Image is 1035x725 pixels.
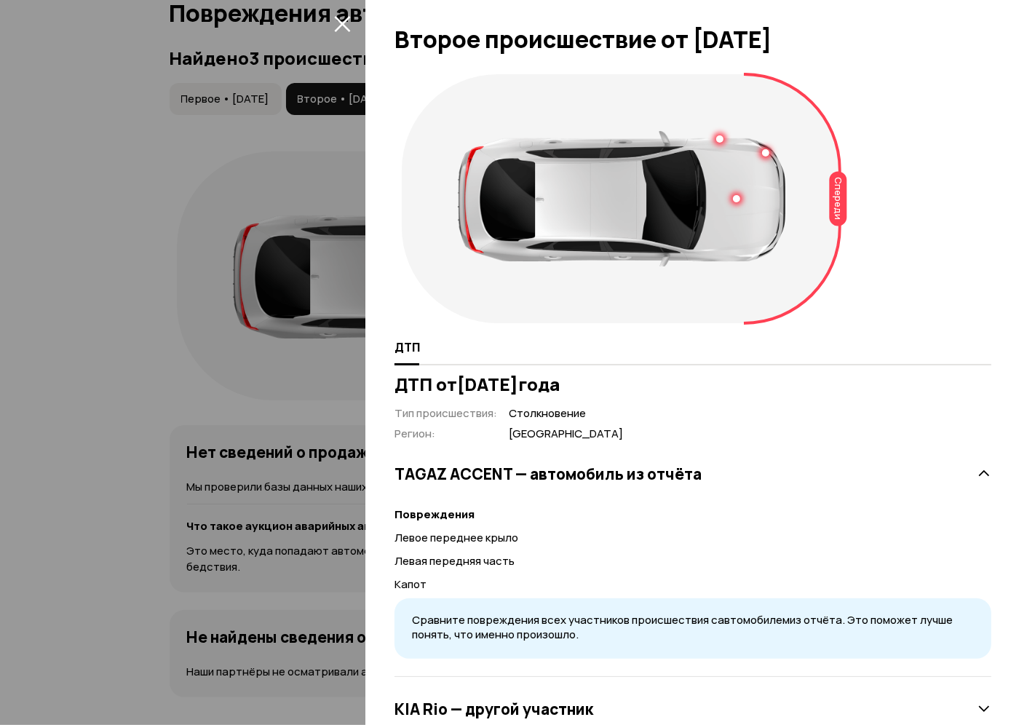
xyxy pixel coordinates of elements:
[394,553,991,569] p: Левая передняя часть
[412,612,953,643] span: Сравните повреждения всех участников происшествия с автомобилем из отчёта. Это поможет лучше поня...
[394,577,991,593] p: Капот
[830,172,847,226] div: Спереди
[394,700,593,718] h3: KIA Rio — другой участник
[394,530,991,546] p: Левое переднее крыло
[394,426,435,441] span: Регион :
[509,427,623,442] span: [GEOGRAPHIC_DATA]
[330,12,354,35] button: закрыть
[394,405,497,421] span: Тип происшествия :
[509,406,623,421] span: Столкновение
[394,464,702,483] h3: TAGAZ ACCENT — автомобиль из отчёта
[394,507,475,522] strong: Повреждения
[394,340,420,354] span: ДТП
[394,374,991,395] h3: ДТП от [DATE] года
